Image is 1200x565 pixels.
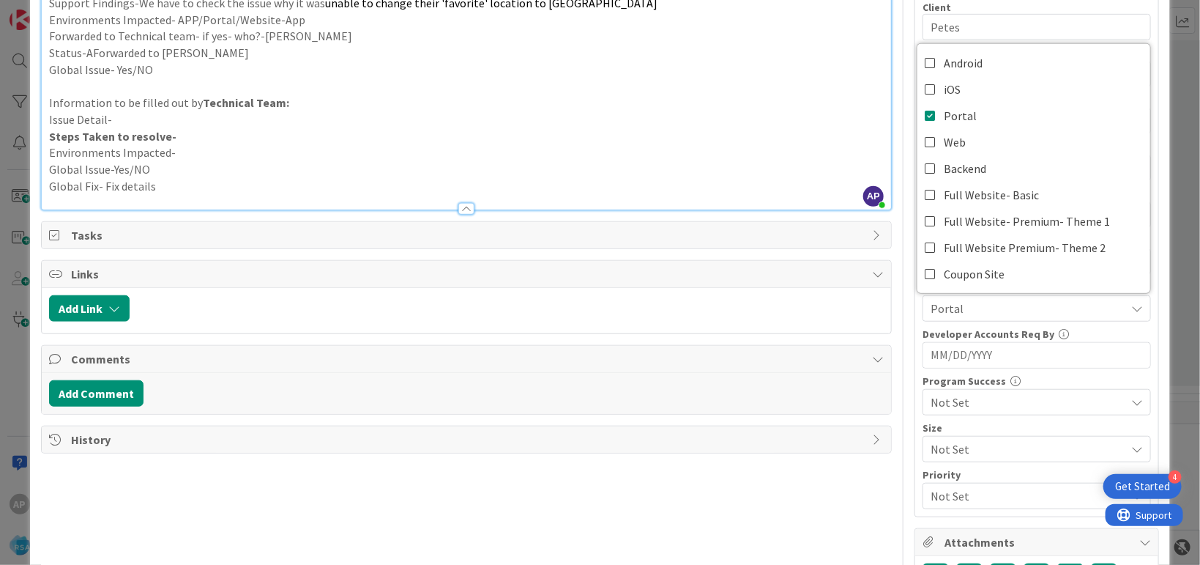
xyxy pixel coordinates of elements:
[923,470,1151,480] div: Priority
[923,423,1151,433] div: Size
[49,45,884,62] p: Status-AForwarded to [PERSON_NAME]
[944,52,983,74] span: Android
[944,263,1005,285] span: Coupon Site
[49,161,884,178] p: Global Issue-Yes/NO
[944,210,1110,232] span: Full Website- Premium- Theme 1
[49,28,884,45] p: Forwarded to Technical team- if yes- who?-[PERSON_NAME]
[49,380,144,407] button: Add Comment
[917,208,1150,235] a: Full Website- Premium- Theme 1
[944,184,1039,206] span: Full Website- Basic
[49,129,176,144] strong: Steps Taken to resolve-
[923,1,951,14] label: Client
[1115,479,1170,494] div: Get Started
[917,261,1150,287] a: Coupon Site
[931,300,1125,317] span: Portal
[863,186,884,207] span: AP
[31,2,67,20] span: Support
[71,226,865,244] span: Tasks
[931,394,1125,411] span: Not Set
[1169,470,1182,484] div: 4
[917,76,1150,103] a: iOS
[1103,474,1182,499] div: Open Get Started checklist, remaining modules: 4
[917,129,1150,155] a: Web
[944,533,1132,551] span: Attachments
[917,235,1150,261] a: Full Website Premium- Theme 2
[944,158,986,180] span: Backend
[917,182,1150,208] a: Full Website- Basic
[923,329,1151,339] div: Developer Accounts Req By
[49,12,884,29] p: Environments Impacted- APP/Portal/Website-App
[49,111,884,128] p: Issue Detail-
[49,295,130,322] button: Add Link
[931,439,1118,459] span: Not Set
[944,105,977,127] span: Portal
[923,376,1151,386] div: Program Success
[71,265,865,283] span: Links
[944,237,1106,259] span: Full Website Premium- Theme 2
[203,95,289,110] strong: Technical Team:
[49,178,884,195] p: Global Fix- Fix details
[917,103,1150,129] a: Portal
[931,486,1118,506] span: Not Set
[944,78,961,100] span: iOS
[49,95,884,111] p: Information to be filled out by
[917,155,1150,182] a: Backend
[71,350,865,368] span: Comments
[917,50,1150,76] a: Android
[944,131,966,153] span: Web
[49,144,884,161] p: Environments Impacted-
[931,343,1143,368] input: MM/DD/YYYY
[49,62,884,78] p: Global Issue- Yes/NO
[71,431,865,448] span: History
